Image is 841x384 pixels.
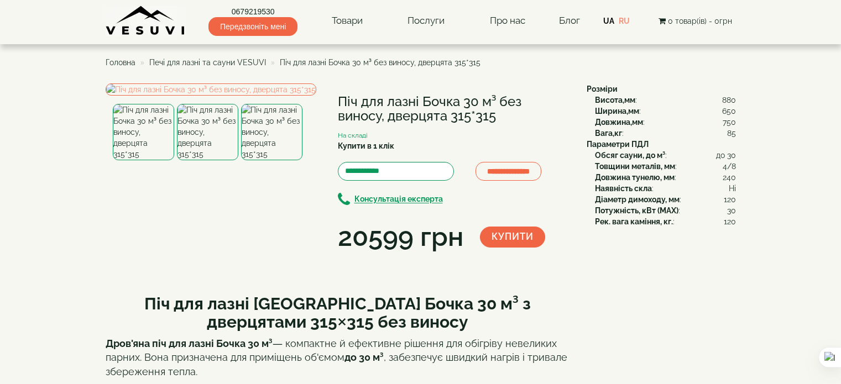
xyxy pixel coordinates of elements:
[587,140,649,149] b: Параметри ПДЛ
[595,94,736,106] div: :
[595,195,680,204] b: Діаметр димоходу, мм
[723,172,736,183] span: 240
[106,58,135,67] a: Головна
[587,85,618,93] b: Розміри
[723,161,736,172] span: 4/8
[724,216,736,227] span: 120
[716,150,736,161] span: до 30
[177,104,238,160] img: Піч для лазні Бочка 30 м³ без виносу, дверцята 315*315
[595,150,736,161] div: :
[722,94,736,106] span: 880
[722,106,736,117] span: 650
[595,128,736,139] div: :
[595,206,678,215] b: Потужність, кВт (MAX)
[144,294,531,332] b: Піч для лазні [GEOGRAPHIC_DATA] Бочка 30 м³ з дверцятами 315×315 без виносу
[396,8,456,34] a: Послуги
[595,107,639,115] b: Ширина,мм
[208,6,297,17] a: 0679219530
[208,17,297,36] span: Передзвоніть мені
[724,194,736,205] span: 120
[354,195,443,204] b: Консультація експерта
[338,131,368,139] small: На складі
[595,106,736,117] div: :
[106,336,570,379] p: — компактне й ефективне рішення для обігріву невеликих парних. Вона призначена для приміщень об'є...
[595,217,673,226] b: Рек. вага каміння, кг.
[321,8,374,34] a: Товари
[559,15,580,26] a: Блог
[595,184,652,193] b: Наявність скла
[479,8,536,34] a: Про нас
[280,58,480,67] span: Піч для лазні Бочка 30 м³ без виносу, дверцята 315*315
[480,227,545,248] button: Купити
[338,140,394,151] label: Купити в 1 клік
[595,129,622,138] b: Вага,кг
[595,183,736,194] div: :
[338,218,463,256] div: 20599 грн
[723,117,736,128] span: 750
[668,17,732,25] span: 0 товар(ів) - 0грн
[727,205,736,216] span: 30
[106,83,316,96] img: Піч для лазні Бочка 30 м³ без виносу, дверцята 315*315
[595,151,665,160] b: Обсяг сауни, до м³
[729,183,736,194] span: Ні
[727,128,736,139] span: 85
[595,194,736,205] div: :
[595,172,736,183] div: :
[595,162,675,171] b: Товщини металів, мм
[595,117,736,128] div: :
[603,17,614,25] a: UA
[344,351,384,363] strong: до 30 м³
[149,58,266,67] a: Печі для лазні та сауни VESUVI
[595,216,736,227] div: :
[106,6,186,36] img: Завод VESUVI
[595,161,736,172] div: :
[619,17,630,25] a: RU
[595,205,736,216] div: :
[595,118,643,127] b: Довжина,мм
[595,96,635,104] b: Висота,мм
[106,338,273,349] strong: Дров'яна піч для лазні Бочка 30 м³
[113,104,174,160] img: Піч для лазні Бочка 30 м³ без виносу, дверцята 315*315
[655,15,735,27] button: 0 товар(ів) - 0грн
[338,94,570,124] h1: Піч для лазні Бочка 30 м³ без виносу, дверцята 315*315
[595,173,675,182] b: Довжина тунелю, мм
[241,104,302,160] img: Піч для лазні Бочка 30 м³ без виносу, дверцята 315*315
